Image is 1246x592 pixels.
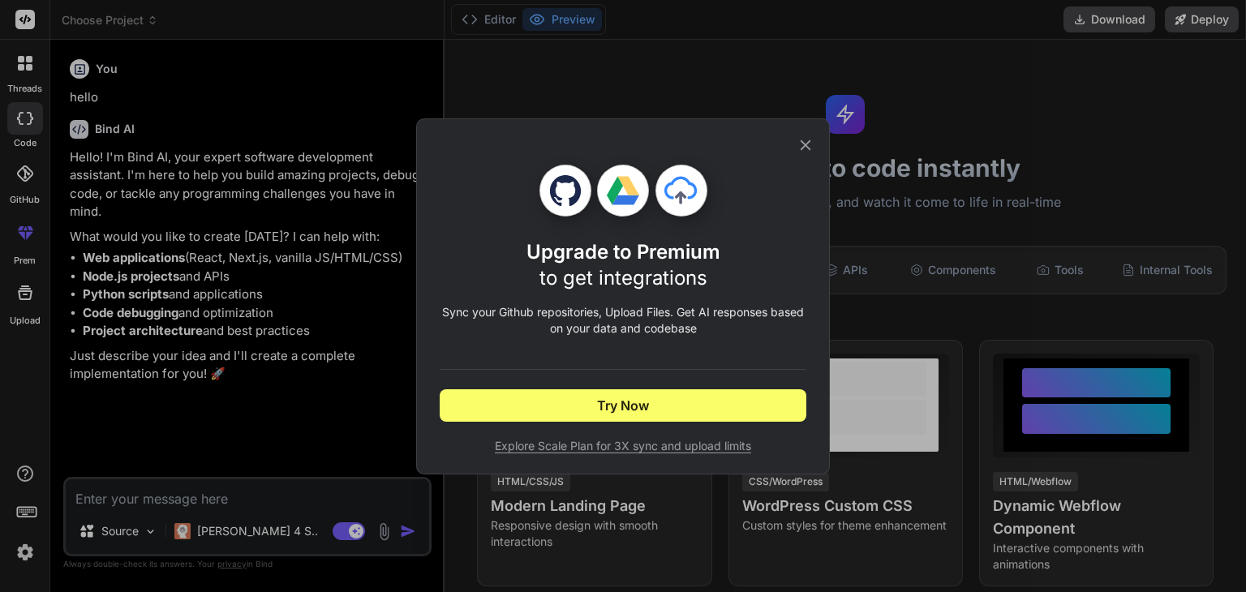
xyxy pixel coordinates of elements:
span: Try Now [597,396,649,415]
h1: Upgrade to Premium [526,239,720,291]
span: Explore Scale Plan for 3X sync and upload limits [440,438,806,454]
p: Sync your Github repositories, Upload Files. Get AI responses based on your data and codebase [440,304,806,337]
span: to get integrations [539,266,707,290]
button: Try Now [440,389,806,422]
